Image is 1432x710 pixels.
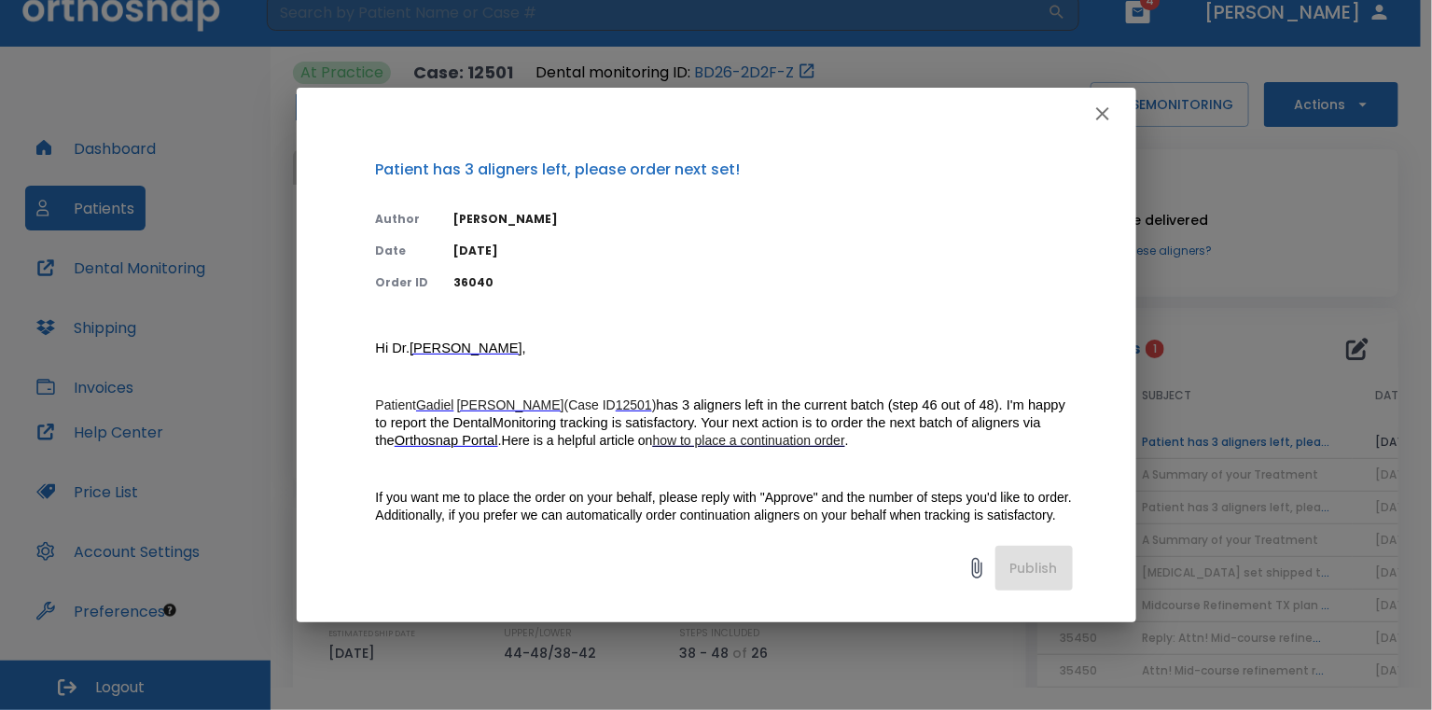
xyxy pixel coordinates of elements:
[454,211,1073,228] p: [PERSON_NAME]
[454,243,1073,259] p: [DATE]
[395,433,498,448] span: Orthosnap Portal
[376,490,1076,540] span: If you want me to place the order on your behalf, please reply with "Approve" and the number of s...
[410,341,522,356] a: [PERSON_NAME]
[652,397,657,412] span: )
[395,433,498,449] a: Orthosnap Portal
[376,274,432,291] p: Order ID
[416,397,453,412] span: Gadiel
[376,341,410,355] span: Hi Dr.
[457,397,564,413] a: [PERSON_NAME]
[653,433,845,448] ins: how to place a continuation order
[502,433,653,448] span: Here is a helpful article on
[653,433,845,449] a: how to place a continuation order
[498,433,502,448] span: .
[376,159,1073,181] p: Patient has 3 aligners left, please order next set!
[845,433,849,448] span: .
[522,341,526,355] span: ,
[416,397,453,413] a: Gadiel
[376,397,1070,448] span: has 3 aligners left in the current batch (step 46 out of 48). I'm happy to report the DentalMonit...
[376,211,432,228] p: Author
[457,397,564,412] span: [PERSON_NAME]
[616,397,652,413] a: 12501
[616,397,652,412] span: 12501
[564,397,616,412] span: (Case ID
[376,243,432,259] p: Date
[410,341,522,355] span: [PERSON_NAME]
[454,274,1073,291] p: 36040
[376,397,417,412] span: Patient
